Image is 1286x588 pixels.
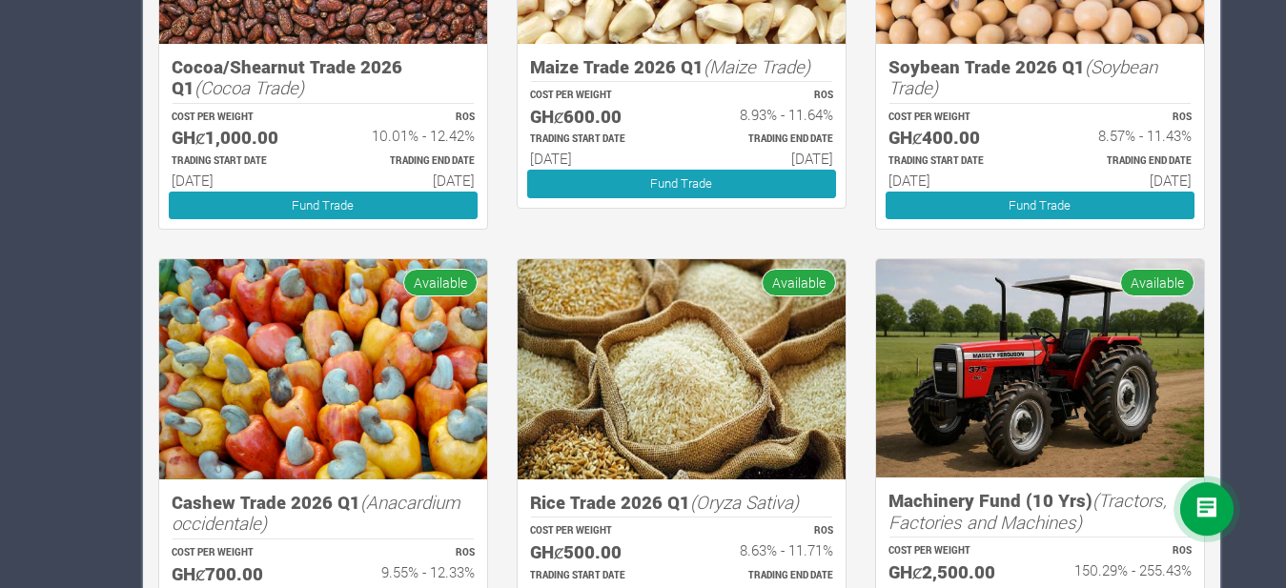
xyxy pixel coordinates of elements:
[762,269,836,296] span: Available
[888,111,1023,125] p: COST PER WEIGHT
[172,490,460,536] i: (Anacardium occidentale)
[530,492,833,514] h5: Rice Trade 2026 Q1
[530,132,664,147] p: Estimated Trading Start Date
[172,154,306,169] p: Estimated Trading Start Date
[1120,269,1194,296] span: Available
[1057,172,1192,189] h6: [DATE]
[888,490,1192,533] h5: Machinery Fund (10 Yrs)
[340,111,475,125] p: ROS
[340,127,475,144] h6: 10.01% - 12.42%
[888,56,1192,99] h5: Soybean Trade 2026 Q1
[888,54,1157,100] i: (Soybean Trade)
[340,546,475,560] p: ROS
[403,269,478,296] span: Available
[518,259,846,479] img: growforme image
[172,492,475,535] h5: Cashew Trade 2026 Q1
[1057,561,1192,578] h6: 150.29% - 255.43%
[530,569,664,583] p: Estimated Trading Start Date
[340,172,475,189] h6: [DATE]
[530,56,833,78] h5: Maize Trade 2026 Q1
[172,127,306,149] h5: GHȼ1,000.00
[886,192,1194,219] a: Fund Trade
[888,127,1023,149] h5: GHȼ400.00
[172,563,306,585] h5: GHȼ700.00
[704,54,810,78] i: (Maize Trade)
[888,154,1023,169] p: Estimated Trading Start Date
[699,569,833,583] p: Estimated Trading End Date
[699,106,833,123] h6: 8.93% - 11.64%
[169,192,478,219] a: Fund Trade
[172,546,306,560] p: COST PER WEIGHT
[159,259,487,479] img: growforme image
[530,106,664,128] h5: GHȼ600.00
[530,89,664,103] p: COST PER WEIGHT
[172,56,475,99] h5: Cocoa/Shearnut Trade 2026 Q1
[527,170,836,197] a: Fund Trade
[1057,111,1192,125] p: ROS
[699,150,833,167] h6: [DATE]
[699,89,833,103] p: ROS
[530,541,664,563] h5: GHȼ500.00
[1057,544,1192,558] p: ROS
[194,75,304,99] i: (Cocoa Trade)
[699,541,833,558] h6: 8.63% - 11.71%
[340,563,475,580] h6: 9.55% - 12.33%
[888,488,1167,534] i: (Tractors, Factories and Machines)
[690,490,799,514] i: (Oryza Sativa)
[172,172,306,189] h6: [DATE]
[699,524,833,538] p: ROS
[888,544,1023,558] p: COST PER WEIGHT
[876,259,1204,477] img: growforme image
[1057,127,1192,144] h6: 8.57% - 11.43%
[530,524,664,538] p: COST PER WEIGHT
[172,111,306,125] p: COST PER WEIGHT
[888,561,1023,583] h5: GHȼ2,500.00
[1057,154,1192,169] p: Estimated Trading End Date
[340,154,475,169] p: Estimated Trading End Date
[699,132,833,147] p: Estimated Trading End Date
[530,150,664,167] h6: [DATE]
[888,172,1023,189] h6: [DATE]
